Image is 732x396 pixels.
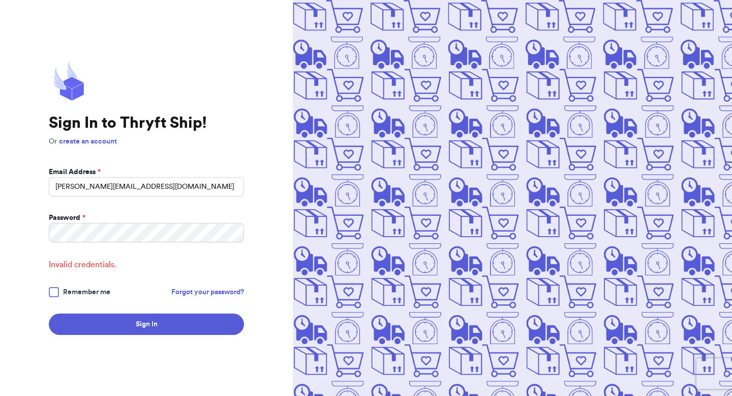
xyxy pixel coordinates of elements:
[59,138,117,145] a: create an account
[49,314,244,335] button: Sign In
[171,287,244,297] a: Forgot your password?
[49,213,85,223] label: Password
[49,114,244,132] h1: Sign In to Thryft Ship!
[49,136,244,147] p: Or
[63,287,110,297] span: Remember me
[49,259,244,271] span: Invalid credentials.
[49,167,101,177] label: Email Address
